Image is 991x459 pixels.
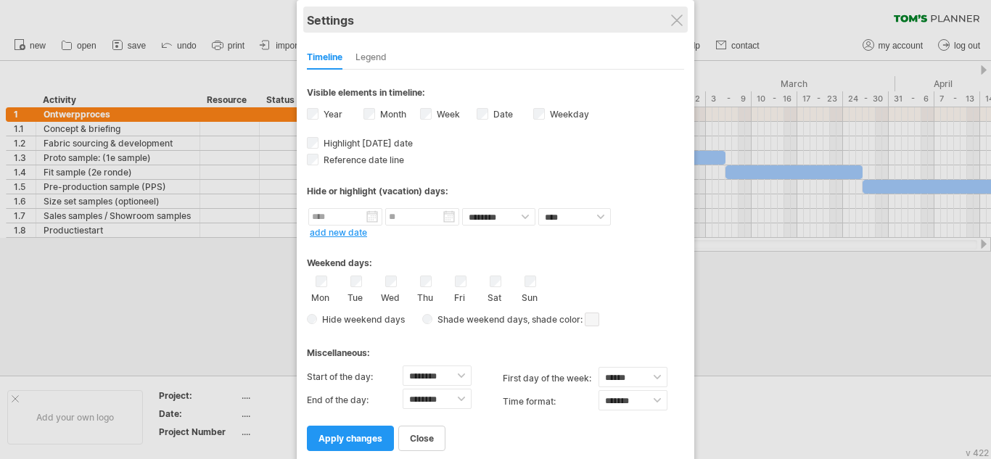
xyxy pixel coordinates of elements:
label: Tue [346,289,364,303]
div: Visible elements in timeline: [307,87,684,102]
div: Timeline [307,46,342,70]
a: close [398,426,445,451]
label: Date [490,109,513,120]
label: End of the day: [307,389,403,412]
span: close [410,433,434,444]
label: Fri [451,289,469,303]
span: Highlight [DATE] date [321,138,413,149]
div: Weekend days: [307,244,684,272]
label: Week [434,109,460,120]
span: , shade color: [527,311,599,328]
label: Sun [520,289,538,303]
span: click here to change the shade color [585,313,599,326]
span: Hide weekend days [317,314,405,325]
label: Thu [416,289,434,303]
span: apply changes [318,433,382,444]
span: Shade weekend days [432,314,527,325]
label: Start of the day: [307,365,403,389]
label: Sat [485,289,503,303]
div: Hide or highlight (vacation) days: [307,186,684,197]
span: Reference date line [321,154,404,165]
label: Year [321,109,342,120]
div: Legend [355,46,387,70]
div: Settings [307,7,684,33]
a: add new date [310,227,367,238]
div: Miscellaneous: [307,334,684,362]
label: Month [377,109,406,120]
label: Mon [311,289,329,303]
label: Weekday [547,109,589,120]
a: apply changes [307,426,394,451]
label: Time format: [503,390,599,413]
label: first day of the week: [503,367,599,390]
label: Wed [381,289,399,303]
